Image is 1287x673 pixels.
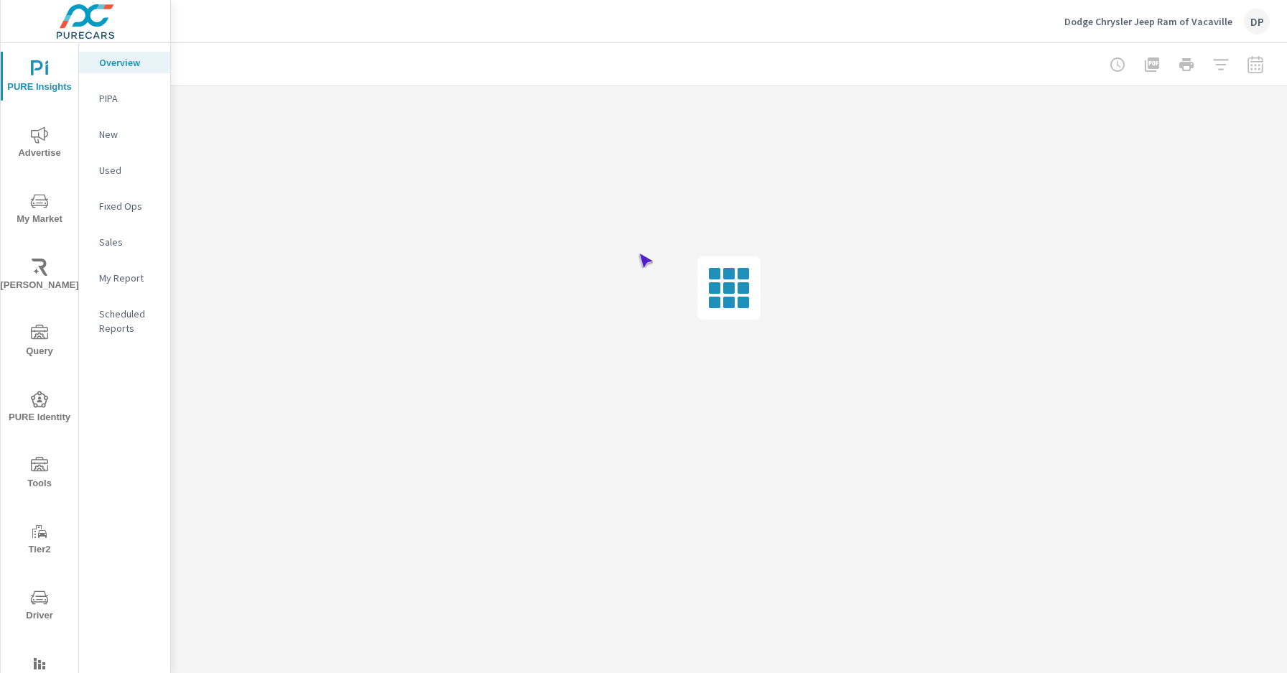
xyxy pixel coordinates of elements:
[5,60,74,96] span: PURE Insights
[5,325,74,360] span: Query
[99,163,159,177] p: Used
[99,199,159,213] p: Fixed Ops
[5,457,74,492] span: Tools
[79,124,170,145] div: New
[5,126,74,162] span: Advertise
[99,91,159,106] p: PIPA
[79,267,170,289] div: My Report
[1244,9,1270,34] div: DP
[99,55,159,70] p: Overview
[99,127,159,141] p: New
[99,307,159,335] p: Scheduled Reports
[79,159,170,181] div: Used
[5,589,74,624] span: Driver
[5,391,74,426] span: PURE Identity
[79,195,170,217] div: Fixed Ops
[5,523,74,558] span: Tier2
[99,271,159,285] p: My Report
[79,88,170,109] div: PIPA
[99,235,159,249] p: Sales
[79,231,170,253] div: Sales
[79,52,170,73] div: Overview
[1064,15,1232,28] p: Dodge Chrysler Jeep Ram of Vacaville
[79,303,170,339] div: Scheduled Reports
[5,192,74,228] span: My Market
[5,259,74,294] span: [PERSON_NAME]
